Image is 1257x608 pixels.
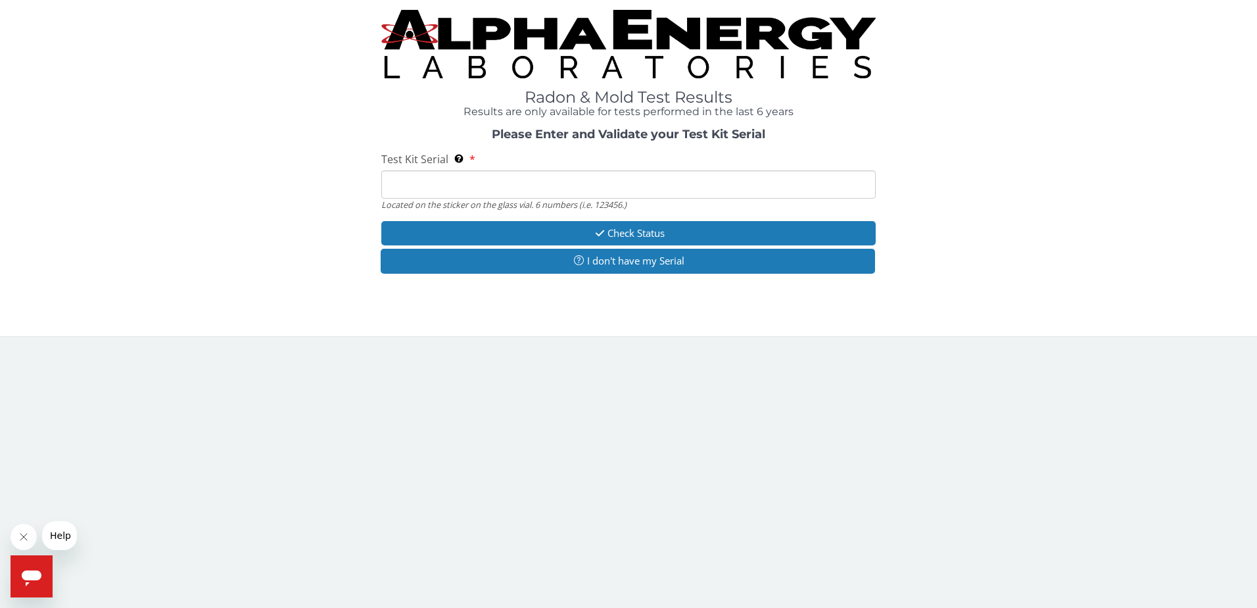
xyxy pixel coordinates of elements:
[381,199,876,211] div: Located on the sticker on the glass vial. 6 numbers (i.e. 123456.)
[11,524,37,550] iframe: Close message
[381,249,876,273] button: I don't have my Serial
[11,555,53,597] iframe: Button to launch messaging window
[381,89,876,106] h1: Radon & Mold Test Results
[381,152,448,166] span: Test Kit Serial
[381,10,876,78] img: TightCrop.jpg
[381,106,876,118] h4: Results are only available for tests performed in the last 6 years
[42,521,77,550] iframe: Message from company
[492,127,765,141] strong: Please Enter and Validate your Test Kit Serial
[381,221,876,245] button: Check Status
